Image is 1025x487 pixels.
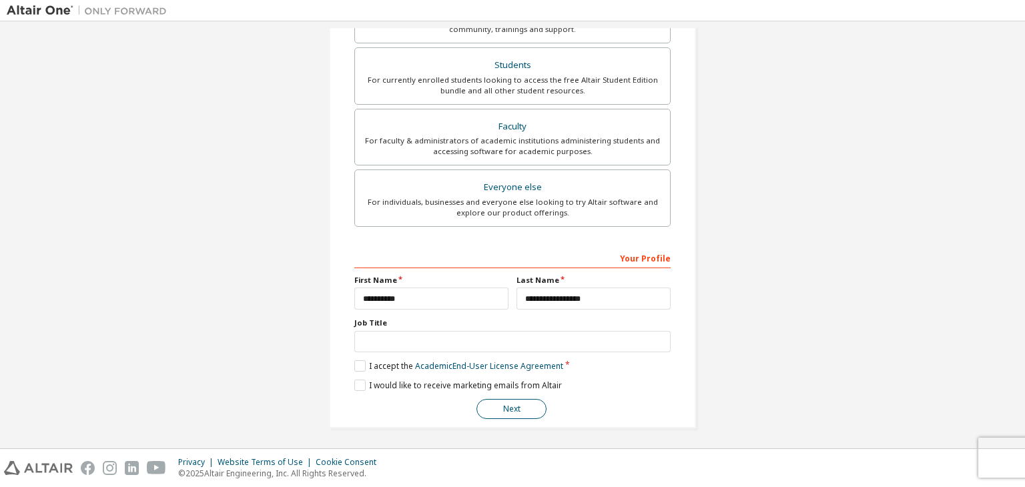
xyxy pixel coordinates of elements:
[354,247,671,268] div: Your Profile
[363,178,662,197] div: Everyone else
[178,457,218,468] div: Privacy
[147,461,166,475] img: youtube.svg
[103,461,117,475] img: instagram.svg
[363,56,662,75] div: Students
[354,380,562,391] label: I would like to receive marketing emails from Altair
[363,135,662,157] div: For faculty & administrators of academic institutions administering students and accessing softwa...
[7,4,174,17] img: Altair One
[81,461,95,475] img: facebook.svg
[125,461,139,475] img: linkedin.svg
[354,318,671,328] label: Job Title
[363,197,662,218] div: For individuals, businesses and everyone else looking to try Altair software and explore our prod...
[517,275,671,286] label: Last Name
[363,117,662,136] div: Faculty
[4,461,73,475] img: altair_logo.svg
[415,360,563,372] a: Academic End-User License Agreement
[178,468,384,479] p: © 2025 Altair Engineering, Inc. All Rights Reserved.
[354,275,508,286] label: First Name
[316,457,384,468] div: Cookie Consent
[354,360,563,372] label: I accept the
[218,457,316,468] div: Website Terms of Use
[476,399,547,419] button: Next
[363,75,662,96] div: For currently enrolled students looking to access the free Altair Student Edition bundle and all ...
